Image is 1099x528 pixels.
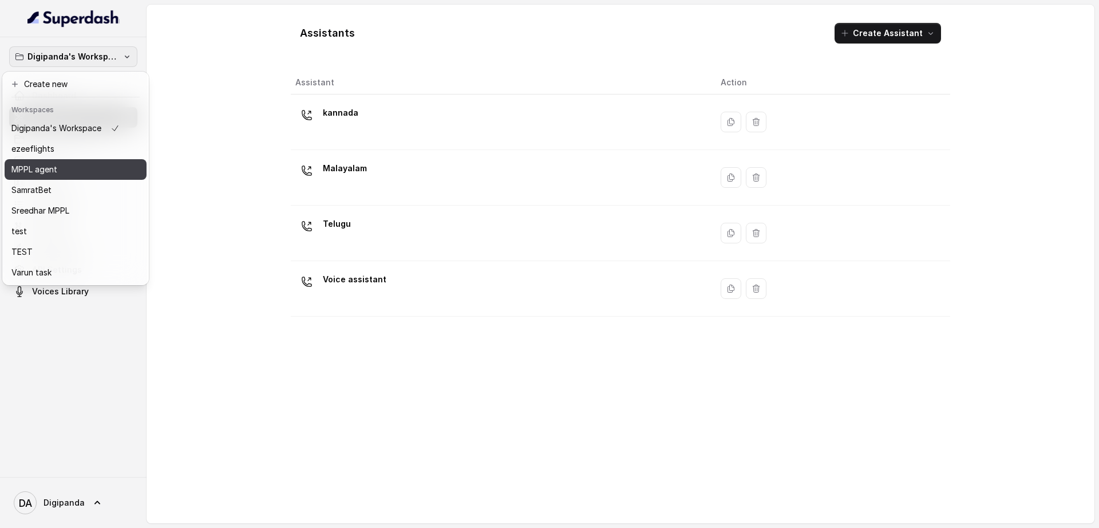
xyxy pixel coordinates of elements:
[11,142,54,156] p: ezeeflights
[9,46,137,67] button: Digipanda's Workspace
[11,224,27,238] p: test
[11,183,52,197] p: SamratBet
[11,163,57,176] p: MPPL agent
[11,204,69,218] p: Sreedhar MPPL
[11,245,33,259] p: TEST
[5,100,147,118] header: Workspaces
[11,266,52,279] p: Varun task
[5,74,147,94] button: Create new
[2,72,149,285] div: Digipanda's Workspace
[11,121,101,135] p: Digipanda's Workspace
[27,50,119,64] p: Digipanda's Workspace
